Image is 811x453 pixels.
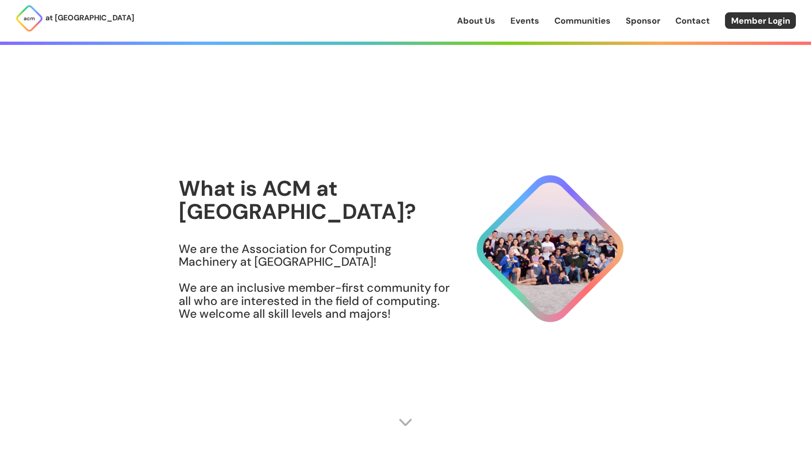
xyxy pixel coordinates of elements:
[179,243,451,321] h3: We are the Association for Computing Machinery at [GEOGRAPHIC_DATA]! We are an inclusive member-f...
[626,15,660,27] a: Sponsor
[398,415,413,429] img: Scroll Arrow
[675,15,710,27] a: Contact
[510,15,539,27] a: Events
[179,177,451,224] h1: What is ACM at [GEOGRAPHIC_DATA]?
[725,12,796,29] a: Member Login
[45,12,134,24] p: at [GEOGRAPHIC_DATA]
[15,4,134,33] a: at [GEOGRAPHIC_DATA]
[554,15,611,27] a: Communities
[457,15,495,27] a: About Us
[451,166,632,331] img: About Hero Image
[15,4,43,33] img: ACM Logo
